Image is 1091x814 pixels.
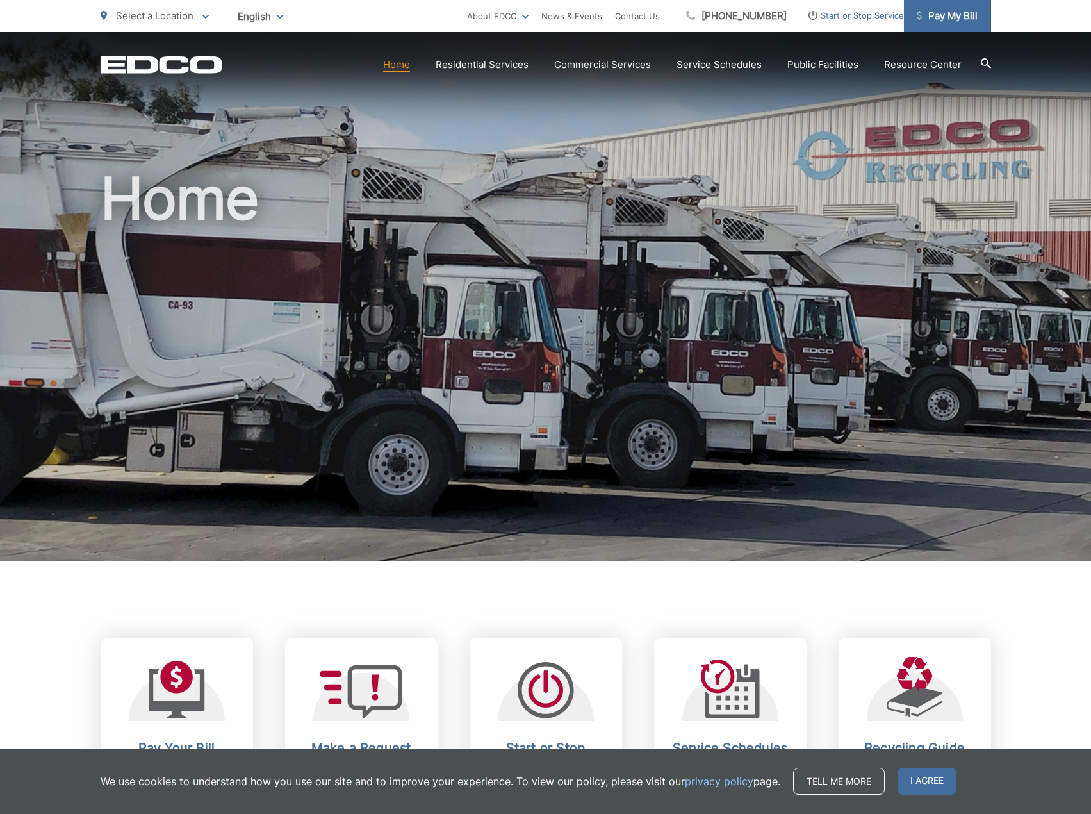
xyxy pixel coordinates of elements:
[228,5,293,28] span: English
[851,740,978,756] h2: Recycling Guide
[482,740,609,771] h2: Start or Stop Service
[436,57,529,72] a: Residential Services
[685,774,753,789] a: privacy policy
[467,8,529,24] a: About EDCO
[615,8,660,24] a: Contact Us
[101,167,991,572] h1: Home
[787,57,858,72] a: Public Facilities
[541,8,602,24] a: News & Events
[677,57,762,72] a: Service Schedules
[116,10,193,22] span: Select a Location
[917,8,978,24] span: Pay My Bill
[793,768,885,795] a: Tell me more
[113,740,240,756] h2: Pay Your Bill
[898,768,956,795] span: I agree
[298,740,425,756] h2: Make a Request
[383,57,410,72] a: Home
[101,774,780,789] p: We use cookies to understand how you use our site and to improve your experience. To view our pol...
[667,740,794,756] h2: Service Schedules
[554,57,651,72] a: Commercial Services
[101,56,222,74] a: EDCD logo. Return to the homepage.
[884,57,962,72] a: Resource Center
